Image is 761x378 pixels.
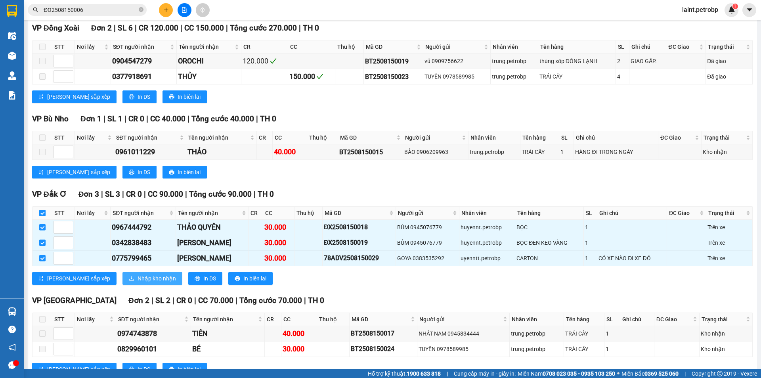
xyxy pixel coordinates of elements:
th: STT [52,207,75,220]
span: | [235,296,237,305]
th: Tên hàng [515,207,584,220]
span: CC 90.000 [148,190,183,199]
span: aim [200,7,205,13]
sup: 1 [732,4,738,9]
span: Trạng thái [704,133,744,142]
td: BT2508150019 [364,54,423,69]
div: BỦM 0945076779 [397,223,458,232]
span: printer [129,366,134,373]
td: THẢO [186,144,257,160]
span: check [270,58,277,65]
span: printer [235,276,240,282]
div: 4 [617,72,628,81]
span: | [144,190,146,199]
span: Người gửi [425,42,482,51]
button: downloadNhập kho nhận [122,272,182,285]
span: CR 0 [126,190,142,199]
div: Đã giao [707,72,751,81]
span: [PERSON_NAME] sắp xếp [47,365,110,374]
div: VP Đắk Ơ [7,7,70,16]
td: TIÊN [191,326,264,342]
span: printer [169,169,174,176]
button: sort-ascending[PERSON_NAME] sắp xếp [32,272,117,285]
button: printerIn biên lai [228,272,273,285]
td: 0961011229 [114,144,186,160]
strong: 0369 525 060 [644,370,679,377]
span: Đơn 3 [78,190,99,199]
span: Mã GD [340,133,395,142]
div: GIAO GẤP. [631,57,665,65]
td: 78ADV2508150029 [323,251,396,266]
button: sort-ascending[PERSON_NAME] sắp xếp [32,166,117,178]
div: uyenntt.petrobp [461,254,514,263]
span: message [8,361,16,369]
span: | [172,296,174,305]
div: 0974743878 [117,328,190,339]
th: Tên hàng [520,131,559,144]
div: 1 [585,254,596,263]
th: Nhân viên [510,313,564,326]
div: Kho nhận [703,148,751,156]
th: Thu hộ [294,207,323,220]
span: Người gửi [398,209,451,217]
div: [PERSON_NAME] [177,253,247,264]
span: copyright [717,371,723,376]
span: SL 6 [118,23,133,33]
div: 150.000 [289,71,334,82]
th: Thu hộ [335,40,364,54]
td: BT2508150024 [350,342,417,357]
span: In biên lai [178,365,201,374]
div: 0342838483 [112,237,174,248]
button: sort-ascending[PERSON_NAME] sắp xếp [32,363,117,376]
div: [PERSON_NAME] [177,237,247,248]
div: 1 [585,238,596,247]
span: Gửi: [7,8,19,16]
div: BỌC [516,223,582,232]
span: | [187,114,189,123]
div: Đã giao [707,57,751,65]
th: Nhân viên [459,207,515,220]
span: Tên người nhận [193,315,256,324]
span: SĐT người nhận [116,133,178,142]
div: trung.petrobp [470,148,519,156]
span: Trạng thái [708,209,744,217]
div: TIÊN [192,328,263,339]
span: [PERSON_NAME] sắp xếp [47,168,110,177]
span: SL 3 [105,190,120,199]
span: SL 2 [155,296,170,305]
span: | [685,369,686,378]
span: | [180,23,182,33]
span: In biên lai [178,168,201,177]
span: Trạng thái [708,42,744,51]
td: THANH VY [176,235,249,251]
th: Thu hộ [307,131,338,144]
td: BÉ [191,342,264,357]
div: CARTON [516,254,582,263]
th: Thu hộ [317,313,350,326]
div: thùng xốp ĐÔNG LẠNH [539,57,614,65]
span: sort-ascending [38,276,44,282]
div: BT2508150017 [351,328,416,338]
div: huyennt.petrobp [461,223,514,232]
img: icon-new-feature [728,6,735,13]
span: In DS [203,274,216,283]
td: BT2508150015 [338,144,403,160]
div: VP Bình Triệu [76,7,130,26]
span: | [256,114,258,123]
span: Nhập kho nhận [138,274,176,283]
div: THỦY [178,71,239,82]
strong: 1900 633 818 [407,370,441,377]
span: VP [GEOGRAPHIC_DATA] [32,296,117,305]
th: CR [257,131,273,144]
span: In DS [138,365,150,374]
button: printerIn DS [122,363,157,376]
span: TH 0 [308,296,324,305]
div: Trên xe [707,238,751,247]
span: Miền Bắc [621,369,679,378]
span: CR 0 [128,114,144,123]
span: | [124,114,126,123]
span: TH 0 [260,114,276,123]
button: printerIn biên lai [163,166,207,178]
span: Nhận: [76,8,95,16]
span: Nơi lấy [77,42,103,51]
